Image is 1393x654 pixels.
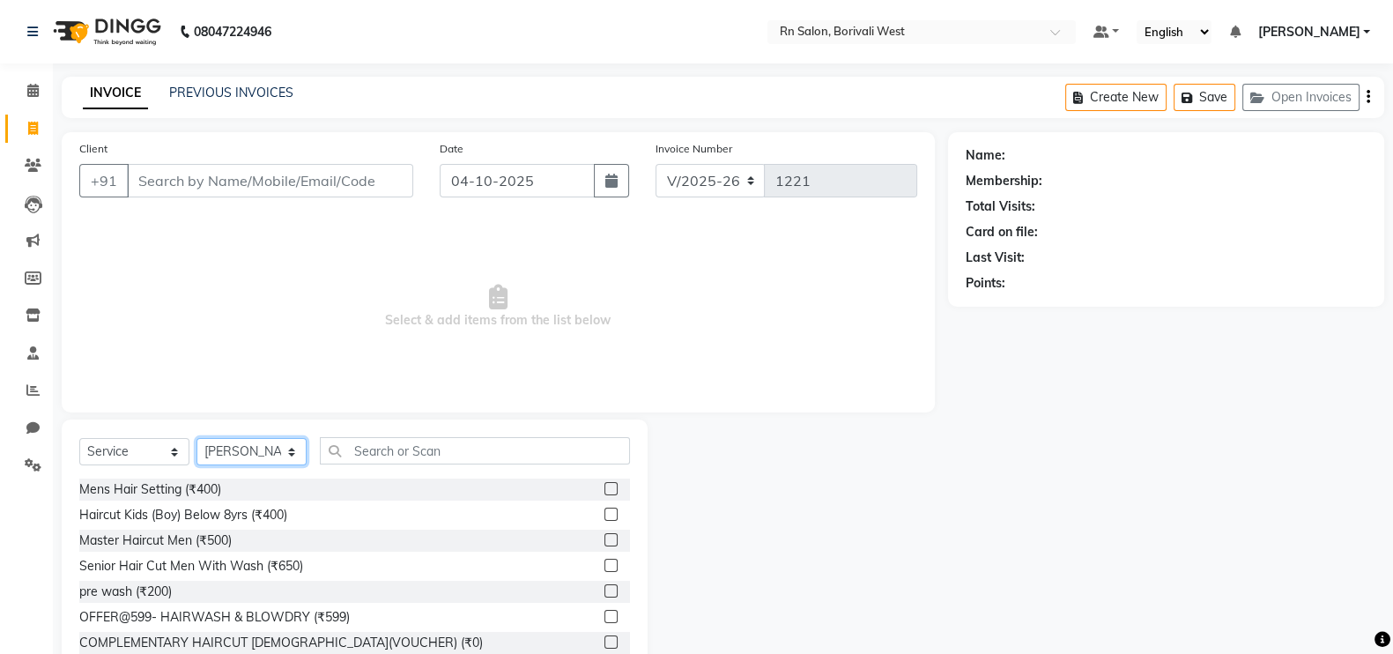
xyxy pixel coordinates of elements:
[79,557,303,576] div: Senior Hair Cut Men With Wash (₹650)
[1242,84,1360,111] button: Open Invoices
[320,437,630,464] input: Search or Scan
[1257,23,1360,41] span: [PERSON_NAME]
[966,146,1005,165] div: Name:
[966,223,1038,242] div: Card on file:
[1174,84,1235,111] button: Save
[79,531,232,550] div: Master Haircut Men (₹500)
[79,608,350,627] div: OFFER@599- HAIRWASH & BLOWDRY (₹599)
[79,583,172,601] div: pre wash (₹200)
[83,78,148,109] a: INVOICE
[966,197,1035,216] div: Total Visits:
[79,506,287,524] div: Haircut Kids (Boy) Below 8yrs (₹400)
[966,249,1025,267] div: Last Visit:
[79,219,917,395] span: Select & add items from the list below
[169,85,293,100] a: PREVIOUS INVOICES
[1065,84,1167,111] button: Create New
[440,141,463,157] label: Date
[79,480,221,499] div: Mens Hair Setting (₹400)
[79,164,129,197] button: +91
[79,141,107,157] label: Client
[127,164,413,197] input: Search by Name/Mobile/Email/Code
[966,172,1042,190] div: Membership:
[966,274,1005,293] div: Points:
[656,141,732,157] label: Invoice Number
[79,634,483,652] div: COMPLEMENTARY HAIRCUT [DEMOGRAPHIC_DATA](VOUCHER) (₹0)
[45,7,166,56] img: logo
[194,7,271,56] b: 08047224946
